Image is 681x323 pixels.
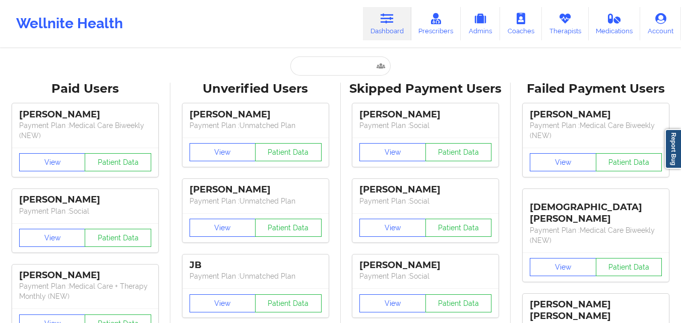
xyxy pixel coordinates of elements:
[500,7,542,40] a: Coaches
[542,7,589,40] a: Therapists
[359,120,491,131] p: Payment Plan : Social
[589,7,641,40] a: Medications
[359,271,491,281] p: Payment Plan : Social
[85,229,151,247] button: Patient Data
[19,120,151,141] p: Payment Plan : Medical Care Biweekly (NEW)
[359,294,426,312] button: View
[411,7,461,40] a: Prescribers
[640,7,681,40] a: Account
[190,271,322,281] p: Payment Plan : Unmatched Plan
[190,219,256,237] button: View
[255,294,322,312] button: Patient Data
[530,109,662,120] div: [PERSON_NAME]
[190,184,322,196] div: [PERSON_NAME]
[19,281,151,301] p: Payment Plan : Medical Care + Therapy Monthly (NEW)
[19,109,151,120] div: [PERSON_NAME]
[19,194,151,206] div: [PERSON_NAME]
[530,153,596,171] button: View
[190,120,322,131] p: Payment Plan : Unmatched Plan
[7,81,163,97] div: Paid Users
[190,294,256,312] button: View
[190,109,322,120] div: [PERSON_NAME]
[348,81,504,97] div: Skipped Payment Users
[461,7,500,40] a: Admins
[19,153,86,171] button: View
[359,219,426,237] button: View
[85,153,151,171] button: Patient Data
[19,229,86,247] button: View
[596,258,662,276] button: Patient Data
[363,7,411,40] a: Dashboard
[425,219,492,237] button: Patient Data
[425,143,492,161] button: Patient Data
[359,260,491,271] div: [PERSON_NAME]
[530,120,662,141] p: Payment Plan : Medical Care Biweekly (NEW)
[530,299,662,322] div: [PERSON_NAME] [PERSON_NAME]
[530,225,662,245] p: Payment Plan : Medical Care Biweekly (NEW)
[19,270,151,281] div: [PERSON_NAME]
[190,196,322,206] p: Payment Plan : Unmatched Plan
[518,81,674,97] div: Failed Payment Users
[177,81,334,97] div: Unverified Users
[19,206,151,216] p: Payment Plan : Social
[596,153,662,171] button: Patient Data
[359,109,491,120] div: [PERSON_NAME]
[255,219,322,237] button: Patient Data
[255,143,322,161] button: Patient Data
[190,260,322,271] div: JB
[359,143,426,161] button: View
[530,194,662,225] div: [DEMOGRAPHIC_DATA][PERSON_NAME]
[190,143,256,161] button: View
[665,129,681,169] a: Report Bug
[425,294,492,312] button: Patient Data
[359,184,491,196] div: [PERSON_NAME]
[359,196,491,206] p: Payment Plan : Social
[530,258,596,276] button: View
